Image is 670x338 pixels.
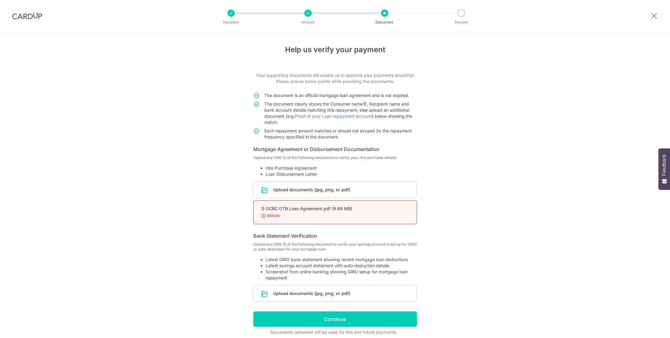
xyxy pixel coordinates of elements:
li: Screenshot from online banking showing GIRO setup for mortgage loan repayment [266,269,417,281]
p: Recipient [208,19,254,25]
h6: Bank Statement Verification [253,232,417,239]
li: Loan Disbursement Letter [266,171,417,177]
p: Upload any ONE (1) of the following document to verify your savings account is set up for GIRO or... [253,242,417,252]
iframe: Opens a widget where you can find more information [631,320,664,335]
li: Hire Purchase Agreement [266,165,417,171]
p: Upload any ONE (1) of the following documents to verify your hire purchase details: [253,155,417,160]
p: Review [439,19,484,25]
div: Documents uploaded will be used for this and future payments. [253,329,415,335]
div: Upload documents (jpg, png, or pdf) [253,182,417,198]
div: Upload documents (jpg, png, or pdf) [253,285,417,302]
p: Amount [285,19,331,25]
p: Your supporting documents will enable us to approve your payments smoothly! Please ensure below p... [253,72,417,84]
p: Document [362,19,407,25]
h4: Help us verify your payment [253,44,417,55]
button: Feedback - Show survey [658,148,670,190]
input: Continue [253,311,417,327]
span: ERROR: [261,213,395,219]
span: Feedback [661,154,667,176]
span: Each repayment amount matches or should not exceed 3x the repayment frequency specified in the do... [264,128,412,139]
a: Proof of your Loan repayment account [295,113,372,119]
h6: Mortgage Agreement or Disbursement Documentation [253,146,417,153]
li: Latest GIRO bank statement showing recent mortgage loan deductions [266,257,417,263]
span: The document is an official mortgage loan agreement and is not expired. [264,93,409,98]
img: CardUp [12,12,42,20]
div: 1) OCBC OTB Loan Agreement.pdf (9.89 MB) [261,206,395,212]
span: The document clearly shows the Consumer name , Recipient name and bank account details matching t... [264,101,412,125]
li: Latest savings account statement with auto-deduction details [266,263,417,269]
